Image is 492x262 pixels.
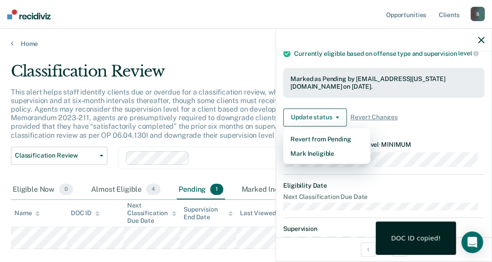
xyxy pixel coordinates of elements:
[283,225,484,233] dt: Supervision
[146,184,161,195] span: 4
[11,62,454,88] div: Classification Review
[283,182,484,190] dt: Eligibility Date
[184,206,233,221] div: Supervision End Date
[379,141,381,148] span: •
[361,242,375,257] button: Previous Opportunity
[391,234,441,242] div: DOC ID copied!
[283,132,370,146] button: Revert from Pending
[350,113,397,121] span: Revert Changes
[283,108,347,126] button: Update status
[89,180,162,200] div: Almost Eligible
[461,231,483,253] div: Open Intercom Messenger
[239,180,319,200] div: Marked Ineligible
[210,184,223,195] span: 1
[71,209,100,217] div: DOC ID
[7,9,51,19] img: Recidiviz
[59,184,73,195] span: 0
[240,209,284,217] div: Last Viewed
[11,180,75,200] div: Eligible Now
[470,7,485,21] div: S
[177,180,225,200] div: Pending
[283,146,370,161] button: Mark Ineligible
[283,193,484,201] dt: Next Classification Due Date
[294,50,484,58] div: Currently eligible based on offense type and supervision
[458,50,478,57] span: level
[15,152,96,159] span: Classification Review
[11,40,481,48] a: Home
[290,75,477,90] div: Marked as Pending by [EMAIL_ADDRESS][US_STATE][DOMAIN_NAME] on [DATE].
[283,141,484,149] dt: Recommended Supervision Level MINIMUM
[14,209,40,217] div: Name
[276,237,492,261] div: 1 / 1
[127,202,176,224] div: Next Classification Due Date
[11,88,449,140] p: This alert helps staff identify clients due or overdue for a classification review, which are gen...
